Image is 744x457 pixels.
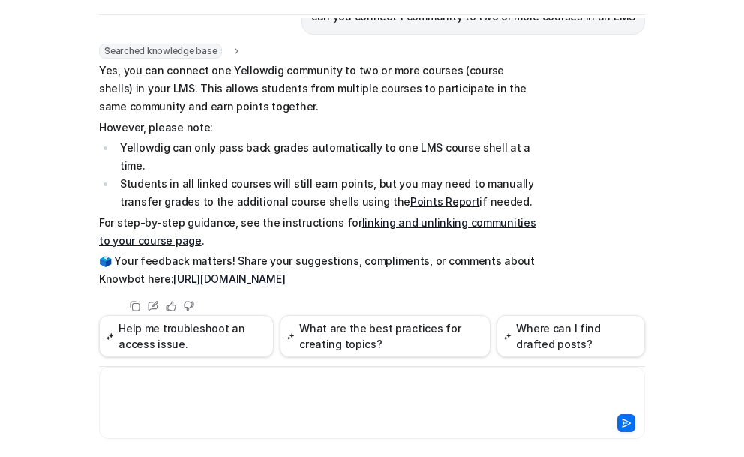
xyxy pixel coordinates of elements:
[99,44,222,59] span: Searched knowledge base
[115,139,538,175] li: Yellowdig can only pass back grades automatically to one LMS course shell at a time.
[99,252,538,288] p: 🗳️ Your feedback matters! Share your suggestions, compliments, or comments about Knowbot here:
[99,119,538,137] p: However, please note:
[99,315,274,357] button: Help me troubleshoot an access issue.
[280,315,490,357] button: What are the best practices for creating topics?
[496,315,645,357] button: Where can I find drafted posts?
[115,175,538,211] li: Students in all linked courses will still earn points, but you may need to manually transfer grad...
[173,272,285,285] a: [URL][DOMAIN_NAME]
[410,195,479,208] a: Points Report
[99,62,538,116] p: Yes, you can connect one Yellowdig community to two or more courses (course shells) in your LMS. ...
[99,216,536,247] a: linking and unlinking communities to your course page
[99,214,538,250] p: For step-by-step guidance, see the instructions for .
